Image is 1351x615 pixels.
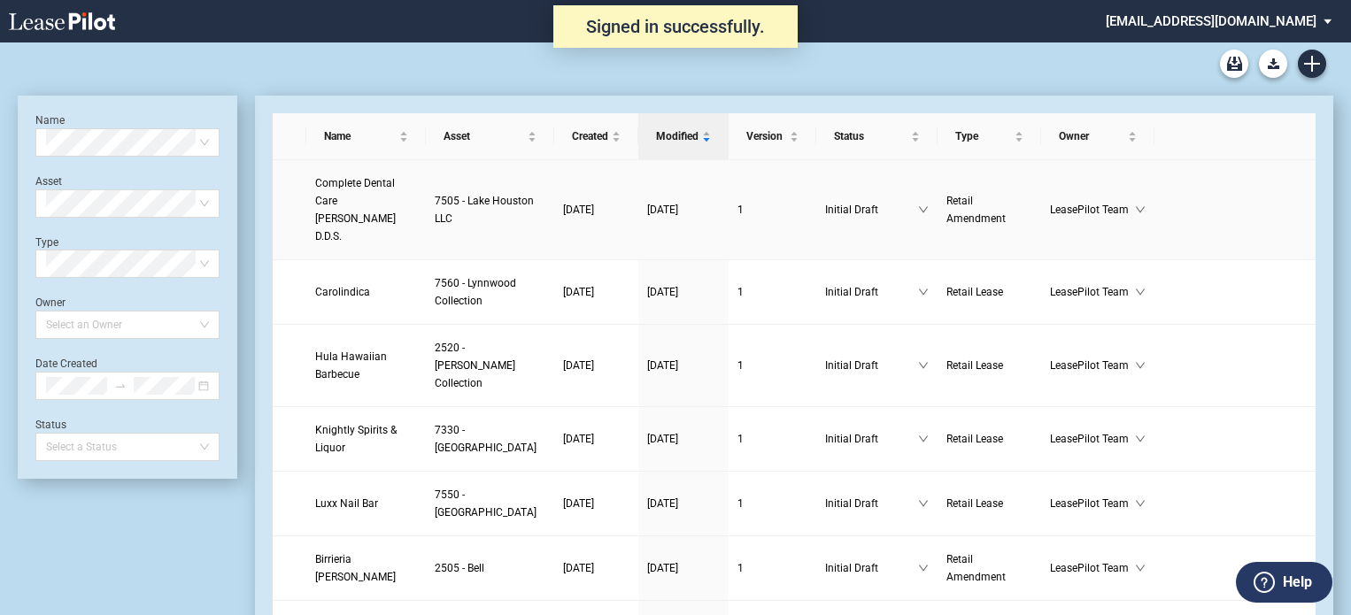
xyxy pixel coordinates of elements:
[946,286,1003,298] span: Retail Lease
[35,419,66,431] label: Status
[737,497,744,510] span: 1
[444,127,524,145] span: Asset
[946,357,1032,374] a: Retail Lease
[35,357,97,370] label: Date Created
[737,283,807,301] a: 1
[1259,50,1287,78] button: Download Blank Form
[729,113,816,160] th: Version
[647,357,720,374] a: [DATE]
[315,350,387,381] span: Hula Hawaiian Barbecue
[563,286,594,298] span: [DATE]
[35,236,58,249] label: Type
[647,286,678,298] span: [DATE]
[647,359,678,372] span: [DATE]
[825,201,918,219] span: Initial Draft
[315,283,417,301] a: Carolindica
[737,562,744,574] span: 1
[946,553,1006,583] span: Retail Amendment
[1041,113,1154,160] th: Owner
[315,553,396,583] span: Birrieria Esquivel
[1050,283,1135,301] span: LeasePilot Team
[946,550,1032,586] a: Retail Amendment
[1050,430,1135,448] span: LeasePilot Team
[435,339,545,392] a: 2520 - [PERSON_NAME] Collection
[435,277,516,307] span: 7560 - Lynnwood Collection
[435,488,537,519] span: 7550 - Lovers Lane
[955,127,1011,145] span: Type
[315,286,370,298] span: Carolindica
[315,177,396,242] span: Complete Dental Care Dr. Csengery D.D.S.
[435,424,537,454] span: 7330 - Fountains West
[563,562,594,574] span: [DATE]
[656,127,699,145] span: Modified
[946,195,1006,225] span: Retail Amendment
[315,424,397,454] span: Knightly Spirits & Liquor
[315,495,417,512] a: Luxx Nail Bar
[825,559,918,577] span: Initial Draft
[647,283,720,301] a: [DATE]
[1220,50,1248,78] a: Archive
[737,359,744,372] span: 1
[1283,571,1312,594] label: Help
[315,497,378,510] span: Luxx Nail Bar
[638,113,729,160] th: Modified
[563,283,629,301] a: [DATE]
[554,113,638,160] th: Created
[563,559,629,577] a: [DATE]
[572,127,608,145] span: Created
[946,192,1032,227] a: Retail Amendment
[1050,559,1135,577] span: LeasePilot Team
[918,204,929,215] span: down
[426,113,554,160] th: Asset
[435,342,515,389] span: 2520 - Cordova Collection
[1135,434,1146,444] span: down
[1050,495,1135,512] span: LeasePilot Team
[435,274,545,310] a: 7560 - Lynnwood Collection
[737,204,744,216] span: 1
[918,498,929,509] span: down
[435,421,545,457] a: 7330 - [GEOGRAPHIC_DATA]
[563,204,594,216] span: [DATE]
[435,562,484,574] span: 2505 - Bell
[1236,562,1332,603] button: Help
[563,359,594,372] span: [DATE]
[737,430,807,448] a: 1
[946,495,1032,512] a: Retail Lease
[35,114,65,127] label: Name
[918,434,929,444] span: down
[563,201,629,219] a: [DATE]
[35,296,66,309] label: Owner
[1298,50,1326,78] a: Create new document
[647,430,720,448] a: [DATE]
[1050,357,1135,374] span: LeasePilot Team
[563,430,629,448] a: [DATE]
[946,433,1003,445] span: Retail Lease
[647,497,678,510] span: [DATE]
[825,283,918,301] span: Initial Draft
[737,357,807,374] a: 1
[938,113,1041,160] th: Type
[563,495,629,512] a: [DATE]
[825,430,918,448] span: Initial Draft
[1135,204,1146,215] span: down
[737,433,744,445] span: 1
[315,174,417,245] a: Complete Dental Care [PERSON_NAME] D.D.S.
[647,204,678,216] span: [DATE]
[1050,201,1135,219] span: LeasePilot Team
[1059,127,1124,145] span: Owner
[324,127,396,145] span: Name
[315,348,417,383] a: Hula Hawaiian Barbecue
[1254,50,1293,78] md-menu: Download Blank Form List
[647,562,678,574] span: [DATE]
[647,201,720,219] a: [DATE]
[563,357,629,374] a: [DATE]
[647,433,678,445] span: [DATE]
[825,357,918,374] span: Initial Draft
[435,192,545,227] a: 7505 - Lake Houston LLC
[315,550,417,586] a: Birrieria [PERSON_NAME]
[1135,287,1146,297] span: down
[918,360,929,371] span: down
[825,495,918,512] span: Initial Draft
[737,286,744,298] span: 1
[737,559,807,577] a: 1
